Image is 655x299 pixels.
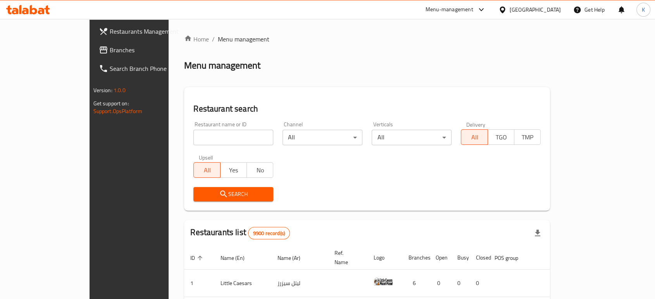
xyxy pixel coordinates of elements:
[402,246,429,270] th: Branches
[193,130,273,145] input: Search for restaurant name or ID..
[193,187,273,201] button: Search
[93,106,143,116] a: Support.OpsPlatform
[93,98,129,108] span: Get support on:
[248,230,290,237] span: 9900 record(s)
[642,5,645,14] span: K
[197,165,217,176] span: All
[184,59,260,72] h2: Menu management
[426,5,473,14] div: Menu-management
[224,165,244,176] span: Yes
[461,129,488,145] button: All
[510,5,561,14] div: [GEOGRAPHIC_DATA]
[271,270,328,297] td: ليتل سيزرز
[190,227,290,239] h2: Restaurants list
[193,103,541,115] h2: Restaurant search
[451,270,470,297] td: 0
[220,162,247,178] button: Yes
[246,162,273,178] button: No
[367,246,402,270] th: Logo
[374,272,393,291] img: Little Caesars
[214,270,271,297] td: Little Caesars
[464,132,484,143] span: All
[451,246,470,270] th: Busy
[372,130,452,145] div: All
[212,34,215,44] li: /
[184,270,214,297] td: 1
[517,132,538,143] span: TMP
[93,41,199,59] a: Branches
[283,130,362,145] div: All
[528,224,547,242] div: Export file
[429,246,451,270] th: Open
[429,270,451,297] td: 0
[114,85,126,95] span: 1.0.0
[488,129,514,145] button: TGO
[93,22,199,41] a: Restaurants Management
[199,155,213,160] label: Upsell
[93,85,112,95] span: Version:
[470,270,488,297] td: 0
[466,122,486,127] label: Delivery
[495,253,528,263] span: POS group
[278,253,310,263] span: Name (Ar)
[470,246,488,270] th: Closed
[514,129,541,145] button: TMP
[250,165,270,176] span: No
[200,189,267,199] span: Search
[110,64,193,73] span: Search Branch Phone
[184,34,550,44] nav: breadcrumb
[334,248,358,267] span: Ref. Name
[110,45,193,55] span: Branches
[402,270,429,297] td: 6
[221,253,255,263] span: Name (En)
[218,34,269,44] span: Menu management
[190,253,205,263] span: ID
[193,162,220,178] button: All
[93,59,199,78] a: Search Branch Phone
[110,27,193,36] span: Restaurants Management
[491,132,511,143] span: TGO
[248,227,290,239] div: Total records count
